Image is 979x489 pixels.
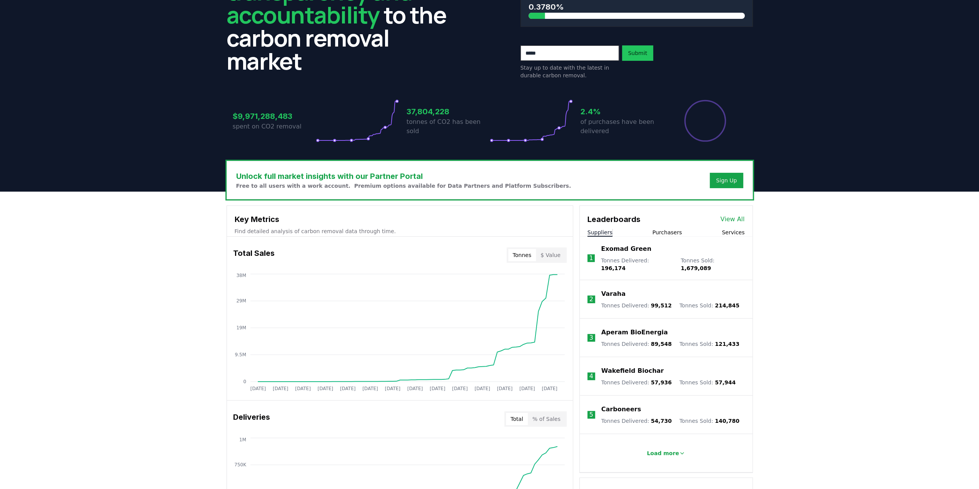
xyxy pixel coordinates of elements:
tspan: [DATE] [542,386,557,391]
tspan: 9.5M [235,352,246,357]
h3: Key Metrics [235,214,565,225]
div: Percentage of sales delivered [684,99,727,142]
button: Tonnes [508,249,536,261]
a: Sign Up [716,177,737,184]
p: of purchases have been delivered [580,117,664,136]
button: Services [722,229,744,236]
tspan: [DATE] [362,386,378,391]
button: Total [506,413,528,425]
tspan: [DATE] [295,386,311,391]
p: Tonnes Delivered : [601,379,672,386]
h3: Total Sales [233,247,275,263]
p: Tonnes Sold : [679,302,739,309]
tspan: 0 [243,379,246,384]
a: View All [720,215,745,224]
h3: Leaderboards [587,214,640,225]
p: Load more [647,449,679,457]
p: Tonnes Sold : [679,340,739,348]
span: 196,174 [601,265,625,271]
tspan: [DATE] [250,386,266,391]
p: Stay up to date with the latest in durable carbon removal. [520,64,619,79]
p: 4 [589,372,593,381]
button: $ Value [536,249,565,261]
tspan: [DATE] [272,386,288,391]
tspan: [DATE] [519,386,535,391]
button: Suppliers [587,229,612,236]
tspan: [DATE] [317,386,333,391]
span: 89,548 [651,341,672,347]
a: Exomad Green [601,244,651,254]
h3: Unlock full market insights with our Partner Portal [236,170,571,182]
p: 1 [589,254,593,263]
span: 140,780 [715,418,739,424]
h3: 37,804,228 [407,106,490,117]
tspan: 38M [236,273,246,278]
p: Find detailed analysis of carbon removal data through time. [235,227,565,235]
p: Tonnes Delivered : [601,257,673,272]
p: Tonnes Delivered : [601,340,672,348]
tspan: [DATE] [340,386,355,391]
p: tonnes of CO2 has been sold [407,117,490,136]
tspan: [DATE] [407,386,423,391]
tspan: 29M [236,298,246,304]
span: 57,944 [715,379,736,386]
tspan: 750K [234,462,247,467]
h3: 0.3780% [529,1,745,13]
h3: $9,971,288,483 [233,110,316,122]
p: Tonnes Sold : [680,257,744,272]
span: 99,512 [651,302,672,309]
tspan: [DATE] [497,386,513,391]
tspan: [DATE] [452,386,468,391]
button: % of Sales [528,413,565,425]
span: 214,845 [715,302,739,309]
p: Tonnes Sold : [679,379,736,386]
button: Load more [640,446,691,461]
tspan: [DATE] [385,386,400,391]
h3: 2.4% [580,106,664,117]
a: Wakefield Biochar [601,366,664,376]
span: 57,936 [651,379,672,386]
button: Submit [622,45,654,61]
p: 3 [589,333,593,342]
button: Purchasers [652,229,682,236]
span: 1,679,089 [680,265,711,271]
a: Carboneers [601,405,641,414]
tspan: [DATE] [430,386,445,391]
span: 54,730 [651,418,672,424]
a: Varaha [601,289,625,299]
tspan: 1M [239,437,246,442]
p: Tonnes Sold : [679,417,739,425]
p: spent on CO2 removal [233,122,316,131]
p: Free to all users with a work account. Premium options available for Data Partners and Platform S... [236,182,571,190]
button: Sign Up [710,173,743,188]
tspan: [DATE] [474,386,490,391]
p: 2 [589,295,593,304]
span: 121,433 [715,341,739,347]
a: Aperam BioEnergia [601,328,668,337]
h3: Deliveries [233,411,270,427]
p: 5 [589,410,593,419]
p: Tonnes Delivered : [601,417,672,425]
tspan: 19M [236,325,246,330]
p: Tonnes Delivered : [601,302,672,309]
